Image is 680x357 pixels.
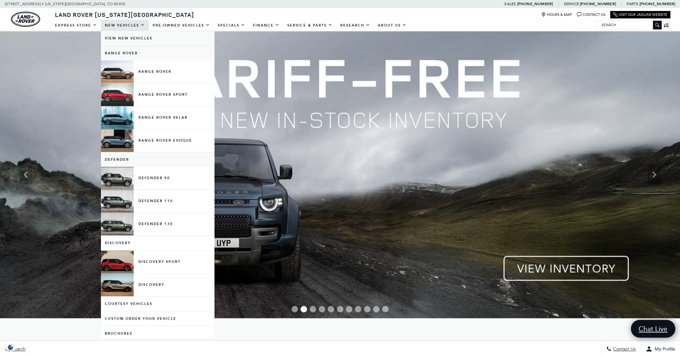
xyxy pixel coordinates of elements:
[346,306,352,312] span: Go to slide 7
[101,46,214,60] a: Range Rover
[149,20,214,31] a: Pre-Owned Vehicles
[51,20,101,31] a: EXPRESS STORE
[328,306,334,312] span: Go to slide 5
[336,20,374,31] a: Research
[101,152,214,167] a: Defender
[101,83,214,106] a: Range Rover Sport
[639,1,675,6] a: [PHONE_NUMBER]
[51,11,198,18] a: Land Rover [US_STATE][GEOGRAPHIC_DATA]
[517,1,553,6] a: [PHONE_NUMBER]
[3,344,18,351] img: Opt-Out Icon
[541,12,572,17] a: Hours & Map
[101,251,214,273] a: Discovery Sport
[55,11,194,18] span: Land Rover [US_STATE][GEOGRAPHIC_DATA]
[101,167,214,189] a: Defender 90
[577,12,605,17] a: Contact Us
[101,236,214,250] a: Discovery
[101,20,149,31] a: New Vehicles
[611,346,636,352] span: Contact Us
[310,306,316,312] span: Go to slide 3
[564,2,579,6] span: Service
[101,106,214,129] a: Range Rover Velar
[355,306,361,312] span: Go to slide 8
[19,165,32,184] div: Previous
[5,2,126,6] a: [STREET_ADDRESS] • [US_STATE][GEOGRAPHIC_DATA], CO 80905
[641,341,680,357] button: Open user profile menu
[11,12,40,27] img: Land Rover
[301,306,307,312] span: Go to slide 2
[337,306,343,312] span: Go to slide 6
[101,129,214,152] a: Range Rover Evoque
[648,165,661,184] div: Next
[374,20,411,31] a: About Us
[580,1,616,6] a: [PHONE_NUMBER]
[382,306,389,312] span: Go to slide 11
[613,12,667,17] a: Visit Our Jaguar Website
[11,12,40,27] a: land-rover
[319,306,325,312] span: Go to slide 4
[101,311,214,326] a: Custom Order Your Vehicle
[101,297,214,311] a: Courtesy Vehicles
[504,2,516,6] span: Sales
[631,320,675,338] a: Chat Live
[283,20,336,31] a: Service & Parts
[101,31,214,46] a: View New Vehicles
[214,20,249,31] a: Specials
[291,306,298,312] span: Go to slide 1
[3,344,18,351] section: Click to Open Cookie Consent Modal
[364,306,370,312] span: Go to slide 9
[101,326,214,341] a: Brochures
[635,324,671,333] span: Chat Live
[373,306,379,312] span: Go to slide 10
[51,20,411,31] nav: Main Navigation
[627,2,638,6] span: Parts
[101,190,214,212] a: Defender 110
[597,21,661,29] input: Search
[249,20,283,31] a: Finance
[652,346,675,352] span: My Profile
[101,213,214,235] a: Defender 130
[101,274,214,296] a: Discovery
[101,60,214,83] a: Range Rover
